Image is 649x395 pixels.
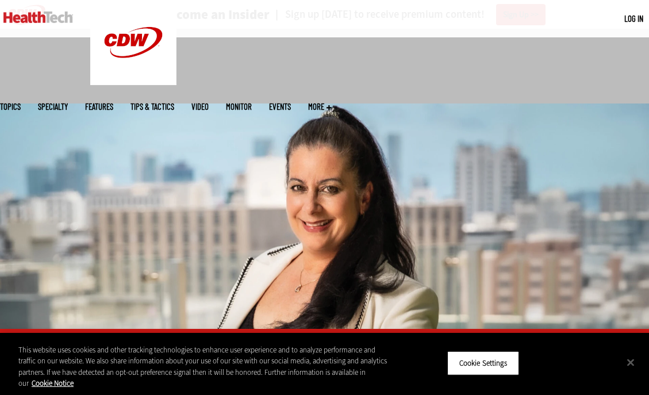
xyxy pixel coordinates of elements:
[226,102,252,111] a: MonITor
[18,344,389,389] div: This website uses cookies and other tracking technologies to enhance user experience and to analy...
[624,13,643,25] div: User menu
[38,102,68,111] span: Specialty
[191,102,209,111] a: Video
[3,11,73,23] img: Home
[85,102,113,111] a: Features
[269,102,291,111] a: Events
[32,378,74,388] a: More information about your privacy
[618,350,643,375] button: Close
[90,76,176,88] a: CDW
[624,13,643,24] a: Log in
[130,102,174,111] a: Tips & Tactics
[447,351,519,375] button: Cookie Settings
[308,102,332,111] span: More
